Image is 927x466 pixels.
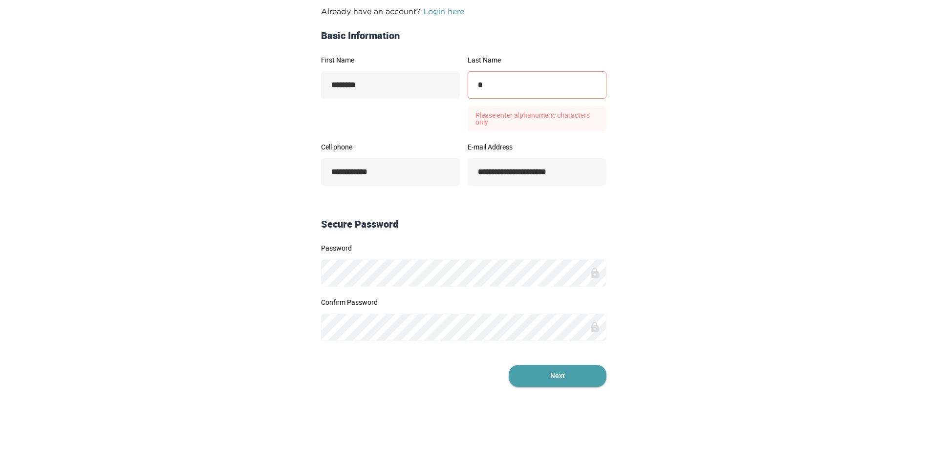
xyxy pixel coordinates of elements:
[468,57,606,64] label: Last Name
[321,245,606,252] label: Password
[317,217,610,232] div: Secure Password
[468,144,606,150] label: E-mail Address
[321,144,460,150] label: Cell phone
[509,365,606,387] button: Next
[321,299,606,306] label: Confirm Password
[468,106,606,131] p: Please enter alphanumeric characters only
[423,7,464,16] a: Login here
[317,29,610,43] div: Basic Information
[321,57,460,64] label: First Name
[321,5,606,17] p: Already have an account?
